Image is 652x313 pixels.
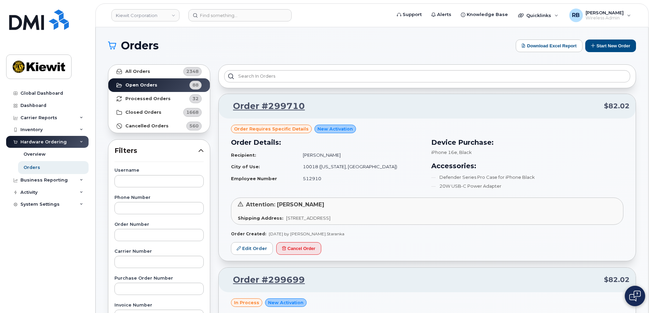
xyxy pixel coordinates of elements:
label: Purchase Order Number [114,276,204,281]
label: Invoice Number [114,303,204,308]
span: Filters [114,146,198,156]
label: Username [114,168,204,173]
span: 2348 [186,68,199,75]
span: [STREET_ADDRESS] [286,215,330,221]
a: All Orders2348 [108,65,210,78]
a: Edit Order [231,242,273,255]
span: $82.02 [604,101,630,111]
td: [PERSON_NAME] [297,149,423,161]
strong: Recipient: [231,152,256,158]
span: 560 [189,123,199,129]
td: 512910 [297,173,423,185]
h3: Accessories: [431,161,623,171]
strong: Employee Number [231,176,277,181]
span: Attention: [PERSON_NAME] [246,201,324,208]
span: in process [234,299,259,306]
td: 10018 ([US_STATE], [GEOGRAPHIC_DATA]) [297,161,423,173]
strong: All Orders [125,69,150,74]
a: Open Orders88 [108,78,210,92]
strong: Open Orders [125,82,157,88]
a: Processed Orders32 [108,92,210,106]
input: Search in orders [224,70,630,82]
li: Defender Series Pro Case for iPhone Black [431,174,623,181]
a: Closed Orders1668 [108,106,210,119]
span: New Activation [268,299,304,306]
button: Cancel Order [276,242,321,255]
button: Download Excel Report [516,40,583,52]
strong: Processed Orders [125,96,171,101]
li: 20W USB-C Power Adapter [431,183,623,189]
span: $82.02 [604,275,630,285]
label: Order Number [114,222,204,227]
h3: Order Details: [231,137,423,147]
strong: Closed Orders [125,110,161,115]
a: Cancelled Orders560 [108,119,210,133]
h3: Device Purchase: [431,137,623,147]
span: Orders [121,41,159,51]
strong: Cancelled Orders [125,123,169,129]
strong: Shipping Address: [238,215,283,221]
span: [DATE] by [PERSON_NAME].Staranka [269,231,344,236]
a: Order #299710 [225,100,305,112]
strong: Order Created: [231,231,266,236]
span: 1668 [186,109,199,115]
span: iPhone 16e [431,150,457,155]
label: Phone Number [114,195,204,200]
strong: City of Use: [231,164,260,169]
label: Carrier Number [114,249,204,254]
a: Order #299699 [225,274,305,286]
img: Open chat [629,291,641,301]
span: 88 [192,82,199,88]
span: , Black [457,150,472,155]
span: New Activation [317,126,353,132]
span: Order requires Specific details [234,126,309,132]
span: 32 [192,95,199,102]
button: Start New Order [585,40,636,52]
